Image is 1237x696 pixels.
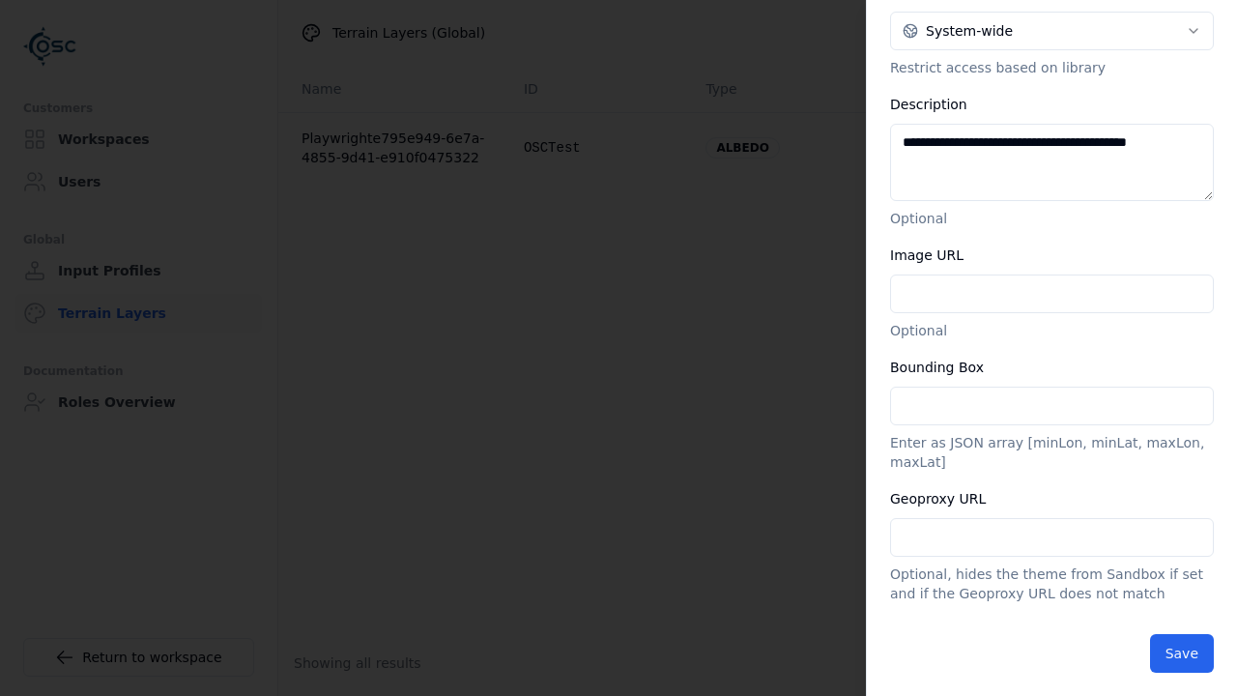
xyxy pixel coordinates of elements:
p: Restrict access based on library [890,58,1214,77]
label: Geoproxy URL [890,491,986,507]
button: Save [1150,634,1214,673]
p: Enter as JSON array [minLon, minLat, maxLon, maxLat] [890,433,1214,472]
p: Optional [890,321,1214,340]
label: Bounding Box [890,360,984,375]
p: Optional [890,209,1214,228]
label: Description [890,97,967,112]
p: Optional, hides the theme from Sandbox if set and if the Geoproxy URL does not match [890,565,1214,603]
label: Image URL [890,247,964,263]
